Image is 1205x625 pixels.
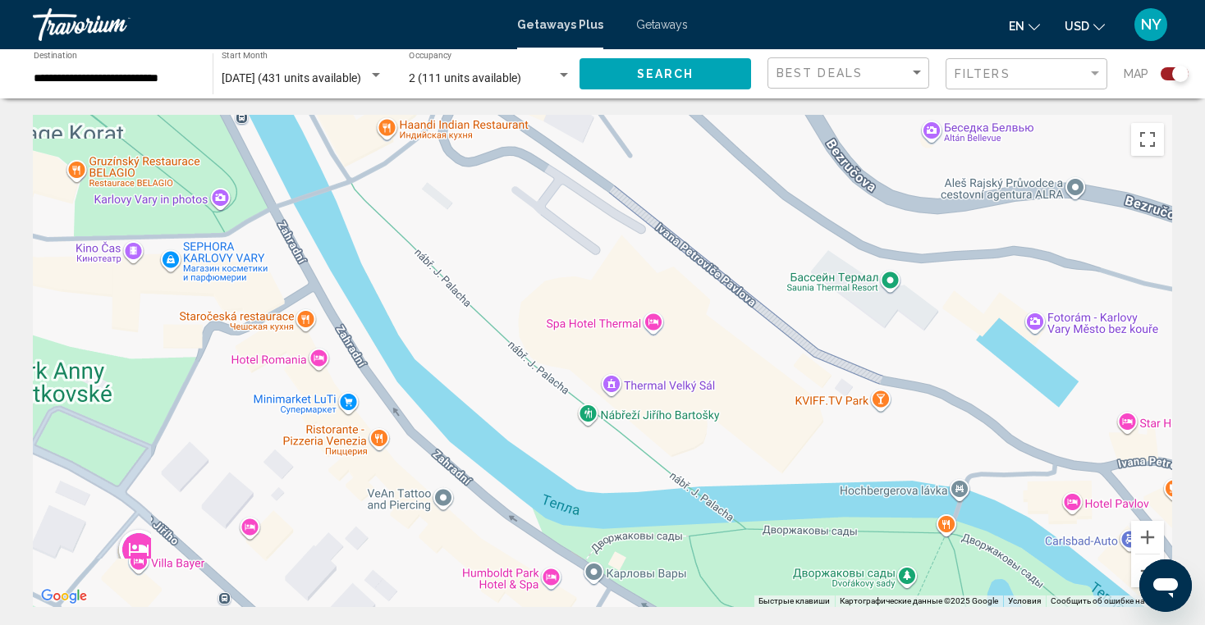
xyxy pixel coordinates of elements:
[1008,596,1041,605] a: Условия (ссылка откроется в новой вкладке)
[636,18,688,31] a: Getaways
[37,586,91,607] a: Открыть эту область в Google Картах (в новом окне)
[222,71,361,84] span: [DATE] (431 units available)
[1129,7,1172,42] button: User Menu
[37,586,91,607] img: Google
[1124,62,1148,85] span: Map
[637,68,694,81] span: Search
[777,66,924,80] mat-select: Sort by
[1131,521,1164,554] button: Увеличить
[580,58,751,89] button: Search
[758,595,830,607] button: Быстрые клавиши
[1065,14,1105,38] button: Change currency
[1009,14,1040,38] button: Change language
[1051,596,1167,605] a: Сообщить об ошибке на карте
[1009,20,1024,33] span: en
[1131,123,1164,156] button: Включить полноэкранный режим
[1141,16,1161,33] span: NY
[409,71,521,84] span: 2 (111 units available)
[955,67,1010,80] span: Filters
[1065,20,1089,33] span: USD
[777,66,863,80] span: Best Deals
[517,18,603,31] a: Getaways Plus
[33,8,501,41] a: Travorium
[946,57,1107,91] button: Filter
[1131,554,1164,587] button: Уменьшить
[1139,559,1192,612] iframe: Кнопка запуска окна обмена сообщениями
[840,596,998,605] span: Картографические данные ©2025 Google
